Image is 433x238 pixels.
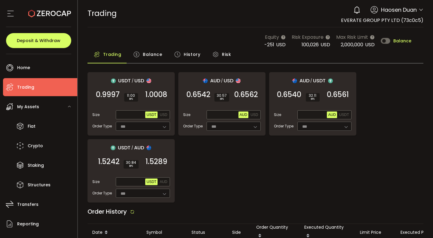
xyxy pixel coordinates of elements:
[313,77,326,84] span: USDT
[234,92,258,98] span: 0.6562
[146,145,151,150] img: aud_portfolio.svg
[160,180,167,184] span: AUD
[299,77,309,84] span: AUD
[249,111,259,118] button: USD
[339,113,349,117] span: USDT
[17,220,39,228] span: Reporting
[17,38,60,43] span: Deposit & Withdraw
[183,124,203,129] span: Order Type
[327,111,337,118] button: AUD
[98,159,120,165] span: 1.5242
[328,113,336,117] span: AUD
[132,78,134,84] em: /
[341,41,363,48] span: 2,000,000
[146,159,167,165] span: 1.5289
[224,77,233,84] span: USD
[126,164,136,168] i: BPS
[145,178,158,185] button: USDT
[308,97,317,101] i: BPS
[238,111,248,118] button: AUD
[158,178,168,185] button: AUD
[184,48,200,60] span: History
[160,113,167,117] span: USD
[134,144,144,151] span: AUD
[17,200,38,209] span: Transfers
[274,112,281,117] span: Size
[187,229,227,236] div: Status
[221,78,223,84] em: /
[146,180,156,184] span: USDT
[310,78,312,84] em: /
[393,39,411,43] span: Balance
[17,63,30,72] span: Home
[28,161,44,170] span: Staking
[277,92,301,98] span: 0.6540
[158,111,168,118] button: USD
[321,41,330,48] span: USD
[217,94,227,97] span: 30.57
[126,161,136,164] span: 30.84
[236,78,241,83] img: usd_portfolio.svg
[217,97,227,101] i: BPS
[274,124,293,129] span: Order Type
[6,33,71,48] button: Deposit & Withdraw
[111,145,115,150] img: usdt_portfolio.svg
[227,229,251,236] div: Side
[146,113,156,117] span: USDT
[250,113,258,117] span: USD
[381,6,417,14] span: Haosen Duan
[88,8,117,19] span: Trading
[302,41,319,48] span: 100,026
[361,173,433,238] iframe: Chat Widget
[265,33,279,41] span: Equity
[308,94,317,97] span: 32.11
[264,41,274,48] span: -251
[327,92,349,98] span: 0.6561
[88,207,127,216] span: Order History
[365,41,375,48] span: USD
[92,191,112,196] span: Order Type
[127,94,136,97] span: 11.00
[92,179,100,185] span: Size
[183,112,190,117] span: Size
[88,227,142,238] div: Date
[222,48,231,60] span: Risk
[17,83,34,92] span: Trading
[142,229,187,236] div: Symbol
[145,111,158,118] button: USDT
[28,181,51,189] span: Structures
[28,122,35,131] span: Fiat
[338,111,350,118] button: USDT
[292,33,324,41] span: Risk Exposure
[118,144,131,151] span: USDT
[355,229,396,236] div: Limit Price
[336,33,368,41] span: Max Risk Limit
[131,145,133,151] em: /
[134,77,144,84] span: USD
[17,102,39,111] span: My Assets
[146,78,151,83] img: usd_portfolio.svg
[111,78,116,83] img: usdt_portfolio.svg
[96,92,120,98] span: 0.9997
[240,113,247,117] span: AUD
[143,48,162,60] span: Balance
[145,92,167,98] span: 1.0008
[127,97,136,101] i: BPS
[328,78,333,83] img: usdt_portfolio.svg
[203,78,208,83] img: aud_portfolio.svg
[103,48,121,60] span: Trading
[210,77,220,84] span: AUD
[276,41,286,48] span: USD
[28,142,43,150] span: Crypto
[118,77,131,84] span: USDT
[92,112,100,117] span: Size
[186,92,210,98] span: 0.6542
[341,17,423,24] span: EVERATE GROUP PTY LTD (73c0c5)
[92,124,112,129] span: Order Type
[292,78,297,83] img: aud_portfolio.svg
